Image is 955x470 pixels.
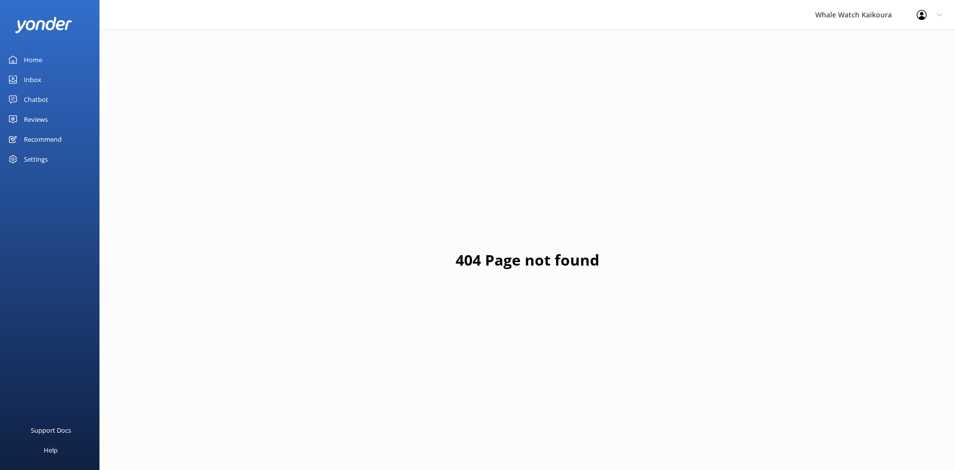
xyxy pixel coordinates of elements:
[44,440,58,460] div: Help
[15,17,72,33] img: yonder-white-logo.png
[24,90,48,109] div: Chatbot
[456,248,599,272] h1: 404 Page not found
[24,70,41,90] div: Inbox
[24,149,48,169] div: Settings
[24,109,48,129] div: Reviews
[24,50,42,70] div: Home
[24,129,62,149] div: Recommend
[31,420,71,440] div: Support Docs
